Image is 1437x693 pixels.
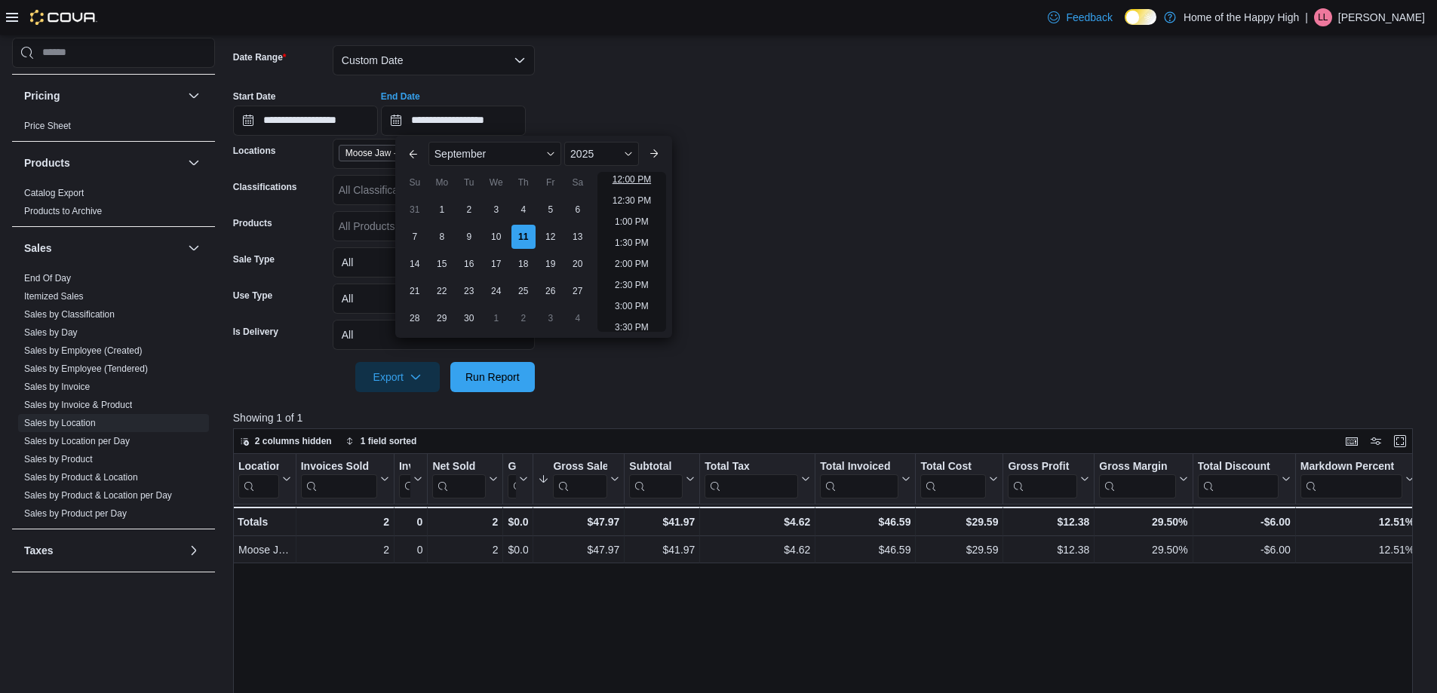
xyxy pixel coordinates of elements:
[403,306,427,330] div: day-28
[539,170,563,195] div: Fr
[511,170,536,195] div: Th
[1125,25,1125,26] span: Dark Mode
[24,508,127,519] a: Sales by Product per Day
[185,541,203,560] button: Taxes
[24,543,54,558] h3: Taxes
[553,460,607,474] div: Gross Sales
[1391,432,1409,450] button: Enter fullscreen
[609,255,655,273] li: 2:00 PM
[457,170,481,195] div: Tu
[629,513,695,531] div: $41.97
[345,146,463,161] span: Moose Jaw - Main Street - Fire & Flower
[1099,460,1175,474] div: Gross Margin
[1008,513,1089,531] div: $12.38
[403,198,427,222] div: day-31
[24,206,102,216] a: Products to Archive
[457,252,481,276] div: day-16
[24,454,93,465] a: Sales by Product
[508,460,528,498] button: Gift Cards
[428,142,561,166] div: Button. Open the month selector. September is currently selected.
[24,345,143,357] span: Sales by Employee (Created)
[24,88,182,103] button: Pricing
[12,184,215,226] div: Products
[238,460,279,474] div: Location
[820,460,898,498] div: Total Invoiced
[381,90,420,103] label: End Date
[539,306,563,330] div: day-3
[185,87,203,105] button: Pricing
[1008,460,1077,498] div: Gross Profit
[24,435,130,447] span: Sales by Location per Day
[432,513,498,531] div: 2
[539,252,563,276] div: day-19
[597,172,666,332] ul: Time
[705,460,810,498] button: Total Tax
[403,225,427,249] div: day-7
[24,345,143,356] a: Sales by Employee (Created)
[1099,460,1175,498] div: Gross Margin
[339,432,423,450] button: 1 field sorted
[233,326,278,338] label: Is Delivery
[300,460,376,474] div: Invoices Sold
[24,308,115,320] span: Sales by Classification
[238,460,291,498] button: Location
[920,513,998,531] div: $29.59
[403,252,427,276] div: day-14
[399,513,422,531] div: 0
[566,279,590,303] div: day-27
[399,460,410,474] div: Invoices Ref
[185,239,203,257] button: Sales
[920,460,986,498] div: Total Cost
[1318,8,1328,26] span: LL
[432,541,498,559] div: 2
[12,117,215,141] div: Pricing
[430,198,454,222] div: day-1
[1125,9,1156,25] input: Dark Mode
[24,187,84,199] span: Catalog Export
[629,460,683,474] div: Subtotal
[300,541,388,559] div: 2
[300,460,376,498] div: Invoices Sold
[1099,513,1187,531] div: 29.50%
[609,318,655,336] li: 3:30 PM
[24,382,90,392] a: Sales by Invoice
[511,279,536,303] div: day-25
[511,198,536,222] div: day-4
[705,460,798,498] div: Total Tax
[24,363,148,374] a: Sales by Employee (Tendered)
[255,435,332,447] span: 2 columns hidden
[1343,432,1361,450] button: Keyboard shortcuts
[705,513,810,531] div: $4.62
[24,543,182,558] button: Taxes
[511,252,536,276] div: day-18
[233,181,297,193] label: Classifications
[1042,2,1118,32] a: Feedback
[1338,8,1425,26] p: [PERSON_NAME]
[333,320,535,350] button: All
[24,205,102,217] span: Products to Archive
[566,198,590,222] div: day-6
[457,225,481,249] div: day-9
[609,297,655,315] li: 3:00 PM
[1008,460,1089,498] button: Gross Profit
[1008,541,1089,559] div: $12.38
[566,252,590,276] div: day-20
[24,471,138,483] span: Sales by Product & Location
[705,541,810,559] div: $4.62
[1008,460,1077,474] div: Gross Profit
[450,362,535,392] button: Run Report
[333,284,535,314] button: All
[457,279,481,303] div: day-23
[511,306,536,330] div: day-2
[705,460,798,474] div: Total Tax
[24,472,138,483] a: Sales by Product & Location
[24,291,84,302] a: Itemized Sales
[820,541,910,559] div: $46.59
[361,435,417,447] span: 1 field sorted
[238,460,279,498] div: Location
[233,51,287,63] label: Date Range
[24,272,71,284] span: End Of Day
[1300,460,1402,498] div: Markdown Percent
[508,460,516,498] div: Gift Card Sales
[642,142,666,166] button: Next month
